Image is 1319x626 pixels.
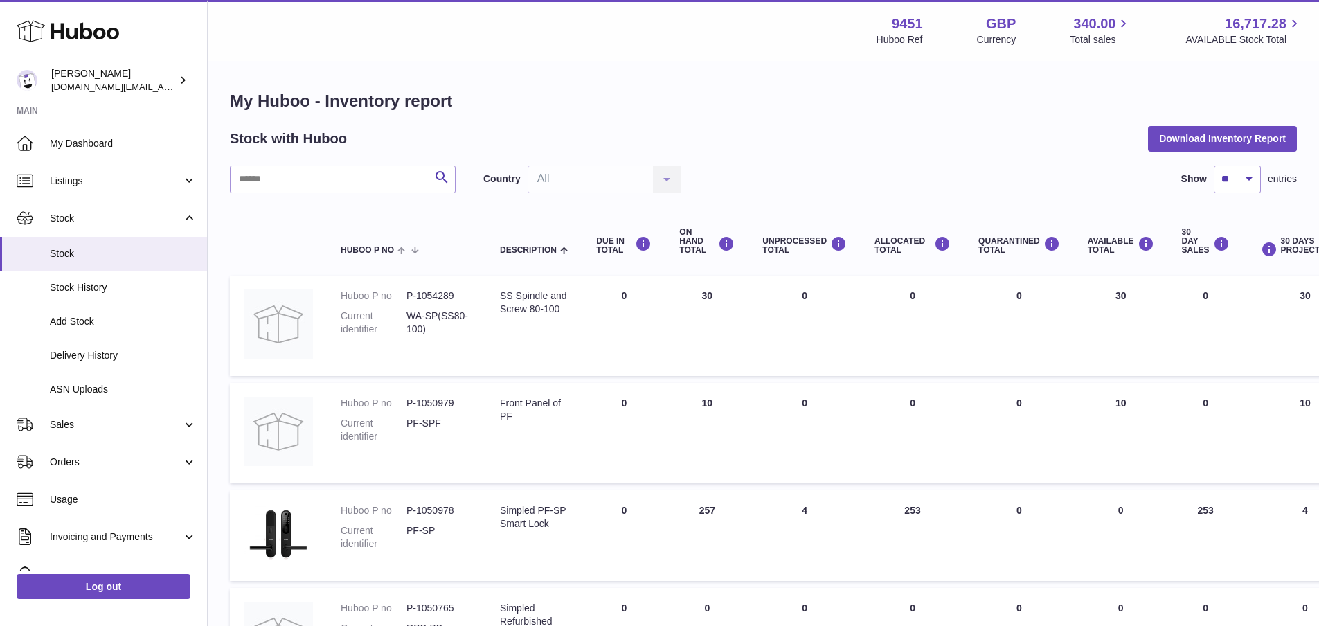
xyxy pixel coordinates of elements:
img: amir.ch@gmail.com [17,70,37,91]
img: product image [244,504,313,564]
td: 253 [1168,490,1244,581]
strong: GBP [986,15,1016,33]
span: ASN Uploads [50,383,197,396]
td: 30 [1074,276,1168,376]
span: entries [1268,172,1297,186]
dd: PF-SP [406,524,472,551]
h1: My Huboo - Inventory report [230,90,1297,112]
dt: Huboo P no [341,289,406,303]
span: 0 [1016,602,1022,614]
td: 0 [582,490,665,581]
td: 0 [1168,276,1244,376]
dt: Current identifier [341,524,406,551]
td: 0 [1074,490,1168,581]
span: Usage [50,493,197,506]
label: Country [483,172,521,186]
span: Stock [50,247,197,260]
div: UNPROCESSED Total [762,236,847,255]
td: 0 [861,276,964,376]
span: Total sales [1070,33,1131,46]
span: My Dashboard [50,137,197,150]
label: Show [1181,172,1207,186]
td: 253 [861,490,964,581]
div: ON HAND Total [679,228,735,256]
div: AVAILABLE Total [1088,236,1154,255]
td: 4 [748,490,861,581]
td: 0 [861,383,964,483]
div: Front Panel of PF [500,397,568,423]
span: 16,717.28 [1225,15,1286,33]
td: 0 [748,383,861,483]
dd: PF-SPF [406,417,472,443]
span: 0 [1016,505,1022,516]
dd: P-1050765 [406,602,472,615]
td: 0 [582,276,665,376]
div: 30 DAY SALES [1182,228,1230,256]
img: product image [244,397,313,466]
dt: Current identifier [341,417,406,443]
td: 30 [665,276,748,376]
dd: WA-SP(SS80-100) [406,310,472,336]
span: Huboo P no [341,246,394,255]
div: SS Spindle and Screw 80-100 [500,289,568,316]
strong: 9451 [892,15,923,33]
td: 0 [582,383,665,483]
div: Currency [977,33,1016,46]
span: Invoicing and Payments [50,530,182,544]
span: Description [500,246,557,255]
a: 340.00 Total sales [1070,15,1131,46]
div: [PERSON_NAME] [51,67,176,93]
button: Download Inventory Report [1148,126,1297,151]
span: 0 [1016,290,1022,301]
td: 0 [748,276,861,376]
div: Huboo Ref [877,33,923,46]
span: Stock [50,212,182,225]
h2: Stock with Huboo [230,129,347,148]
dd: P-1054289 [406,289,472,303]
span: 340.00 [1073,15,1115,33]
span: [DOMAIN_NAME][EMAIL_ADDRESS][DOMAIN_NAME] [51,81,276,92]
td: 0 [1168,383,1244,483]
td: 10 [1074,383,1168,483]
td: 10 [665,383,748,483]
div: DUE IN TOTAL [596,236,652,255]
div: ALLOCATED Total [874,236,951,255]
dt: Huboo P no [341,602,406,615]
div: Simpled PF-SP Smart Lock [500,504,568,530]
td: 257 [665,490,748,581]
span: Stock History [50,281,197,294]
dt: Current identifier [341,310,406,336]
dd: P-1050978 [406,504,472,517]
dt: Huboo P no [341,504,406,517]
span: Add Stock [50,315,197,328]
span: 0 [1016,397,1022,409]
div: QUARANTINED Total [978,236,1060,255]
a: Log out [17,574,190,599]
span: Cases [50,568,197,581]
span: AVAILABLE Stock Total [1185,33,1302,46]
a: 16,717.28 AVAILABLE Stock Total [1185,15,1302,46]
span: Listings [50,175,182,188]
dd: P-1050979 [406,397,472,410]
dt: Huboo P no [341,397,406,410]
span: Delivery History [50,349,197,362]
span: Orders [50,456,182,469]
img: product image [244,289,313,359]
span: Sales [50,418,182,431]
